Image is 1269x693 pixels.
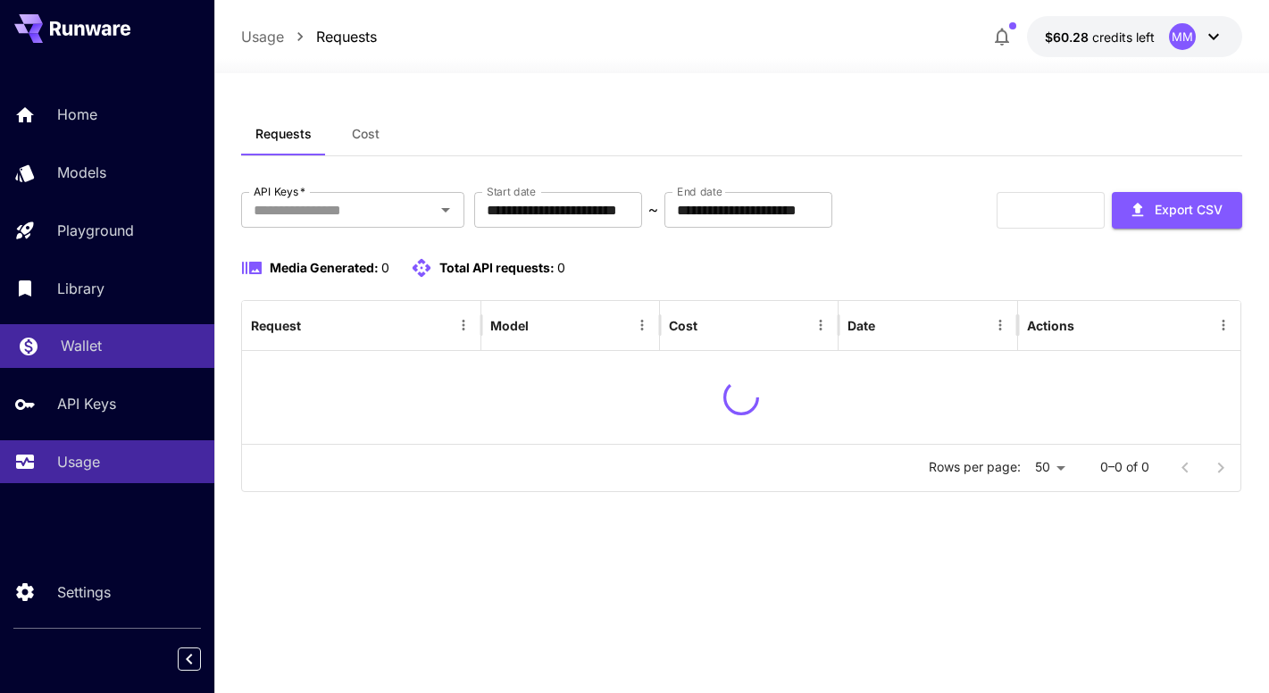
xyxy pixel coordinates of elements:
div: Actions [1027,318,1074,333]
p: Models [57,162,106,183]
span: 0 [557,260,565,275]
button: Open [433,197,458,222]
button: Export CSV [1112,192,1242,229]
span: $60.28 [1045,29,1092,45]
button: Sort [530,313,555,338]
p: Usage [57,451,100,472]
div: Model [490,318,529,333]
div: Collapse sidebar [191,643,214,675]
button: $60.27672MM [1027,16,1242,57]
p: API Keys [57,393,116,414]
p: Home [57,104,97,125]
button: Menu [988,313,1013,338]
span: credits left [1092,29,1155,45]
div: Date [847,318,875,333]
p: Settings [57,581,111,603]
label: Start date [487,184,536,199]
p: Library [57,278,104,299]
p: 0–0 of 0 [1100,458,1149,476]
button: Menu [808,313,833,338]
div: MM [1169,23,1196,50]
button: Collapse sidebar [178,647,201,671]
div: $60.27672 [1045,28,1155,46]
p: Wallet [61,335,102,356]
button: Sort [699,313,724,338]
div: Cost [669,318,697,333]
button: Menu [451,313,476,338]
span: Requests [255,126,312,142]
button: Menu [630,313,655,338]
span: Total API requests: [439,260,555,275]
button: Sort [877,313,902,338]
label: API Keys [254,184,305,199]
button: Sort [303,313,328,338]
div: 50 [1028,455,1072,480]
a: Usage [241,26,284,47]
span: Cost [352,126,380,142]
button: Menu [1211,313,1236,338]
p: Playground [57,220,134,241]
span: 0 [381,260,389,275]
label: End date [677,184,722,199]
p: ~ [648,199,658,221]
nav: breadcrumb [241,26,377,47]
span: Media Generated: [270,260,379,275]
div: Request [251,318,301,333]
p: Rows per page: [929,458,1021,476]
a: Requests [316,26,377,47]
